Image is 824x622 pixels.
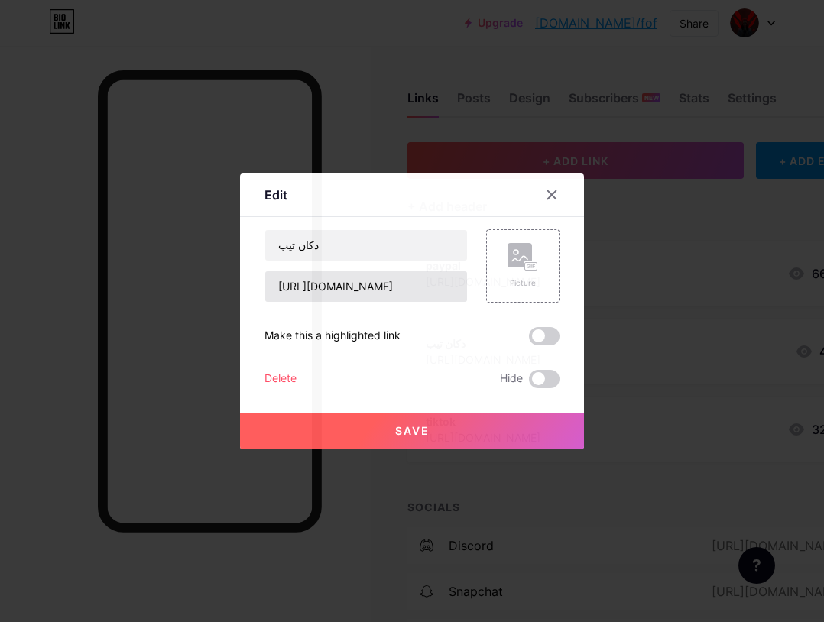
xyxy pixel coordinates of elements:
div: Make this a highlighted link [264,327,401,345]
span: Save [395,424,430,437]
input: Title [265,230,467,261]
div: Delete [264,370,297,388]
input: URL [265,271,467,302]
div: Picture [508,277,538,289]
span: Hide [500,370,523,388]
div: Edit [264,186,287,204]
button: Save [240,413,584,449]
